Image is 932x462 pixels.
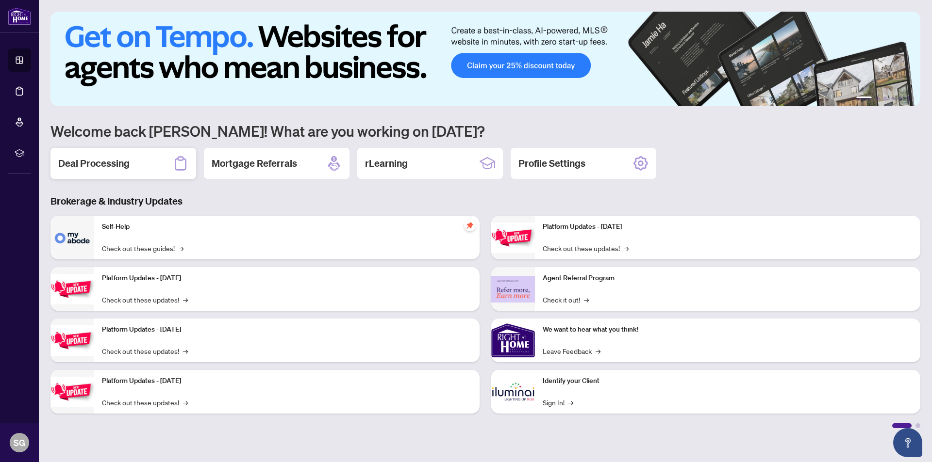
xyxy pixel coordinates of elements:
[543,222,913,232] p: Platform Updates - [DATE]
[50,325,94,356] img: Platform Updates - July 21, 2025
[543,324,913,335] p: We want to hear what you think!
[14,436,25,449] span: SG
[543,273,913,284] p: Agent Referral Program
[568,397,573,408] span: →
[856,96,872,100] button: 1
[102,346,188,356] a: Check out these updates!→
[50,274,94,304] img: Platform Updates - September 16, 2025
[891,96,895,100] button: 4
[518,157,585,170] h2: Profile Settings
[876,96,880,100] button: 2
[179,243,183,254] span: →
[543,397,573,408] a: Sign In!→
[50,122,920,140] h1: Welcome back [PERSON_NAME]! What are you working on [DATE]?
[50,194,920,208] h3: Brokerage & Industry Updates
[102,397,188,408] a: Check out these updates!→
[491,223,535,253] img: Platform Updates - June 23, 2025
[543,243,629,254] a: Check out these updates!→
[102,273,472,284] p: Platform Updates - [DATE]
[365,157,408,170] h2: rLearning
[491,319,535,362] img: We want to hear what you think!
[183,294,188,305] span: →
[491,370,535,414] img: Identify your Client
[212,157,297,170] h2: Mortgage Referrals
[543,346,600,356] a: Leave Feedback→
[491,276,535,303] img: Agent Referral Program
[50,377,94,407] img: Platform Updates - July 8, 2025
[102,243,183,254] a: Check out these guides!→
[596,346,600,356] span: →
[907,96,911,100] button: 6
[899,96,903,100] button: 5
[102,294,188,305] a: Check out these updates!→
[893,428,922,457] button: Open asap
[102,222,472,232] p: Self-Help
[58,157,130,170] h2: Deal Processing
[543,376,913,386] p: Identify your Client
[883,96,887,100] button: 3
[102,324,472,335] p: Platform Updates - [DATE]
[624,243,629,254] span: →
[102,376,472,386] p: Platform Updates - [DATE]
[183,346,188,356] span: →
[50,12,920,106] img: Slide 0
[8,7,31,25] img: logo
[464,220,476,231] span: pushpin
[50,216,94,259] img: Self-Help
[584,294,589,305] span: →
[183,397,188,408] span: →
[543,294,589,305] a: Check it out!→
